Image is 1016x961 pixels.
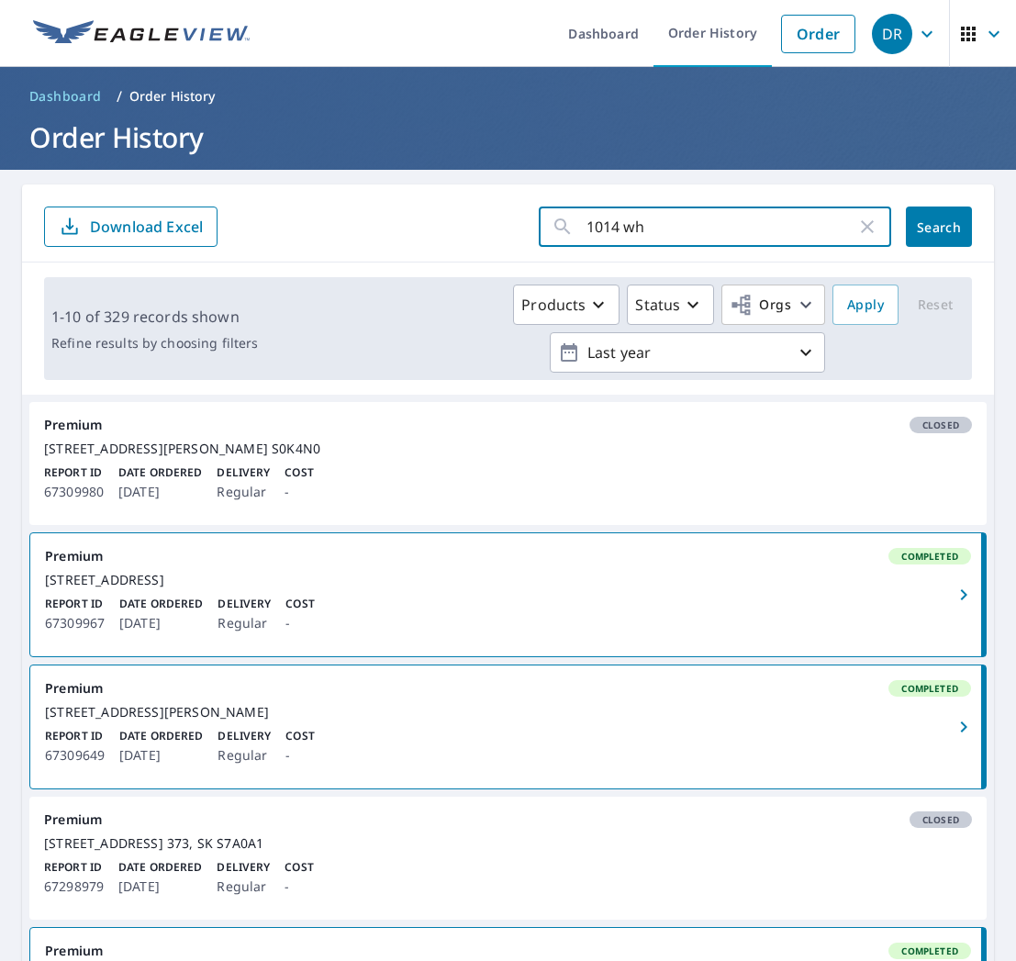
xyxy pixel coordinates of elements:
p: Cost [285,728,314,744]
p: 67309649 [45,744,105,766]
p: Cost [285,464,313,481]
h1: Order History [22,118,994,156]
p: [DATE] [119,612,203,634]
p: Cost [285,859,313,876]
p: [DATE] [119,744,203,766]
p: [DATE] [118,876,202,898]
div: Premium [44,417,972,433]
p: Date Ordered [118,464,202,481]
p: Delivery [218,596,271,612]
div: [STREET_ADDRESS][PERSON_NAME] [45,704,971,721]
li: / [117,85,122,107]
p: Order History [129,87,216,106]
div: [STREET_ADDRESS] [45,572,971,588]
p: Report ID [44,859,104,876]
p: Cost [285,596,314,612]
p: 67298979 [44,876,104,898]
button: Status [627,285,714,325]
div: [STREET_ADDRESS] 373, SK S7A0A1 [44,835,972,852]
div: DR [872,14,912,54]
p: Regular [218,612,271,634]
a: PremiumCompleted[STREET_ADDRESS][PERSON_NAME]Report ID67309649Date Ordered[DATE]DeliveryRegularCost- [30,665,986,788]
p: 67309967 [45,612,105,634]
button: Apply [832,285,899,325]
p: - [285,612,314,634]
input: Address, Report #, Claim ID, etc. [586,201,856,252]
p: Date Ordered [118,859,202,876]
button: Products [513,285,620,325]
span: Completed [890,682,969,695]
p: Delivery [217,859,270,876]
p: Refine results by choosing filters [51,335,258,352]
p: Regular [217,876,270,898]
p: - [285,744,314,766]
span: Orgs [730,294,791,317]
p: Regular [218,744,271,766]
div: Premium [44,811,972,828]
span: Dashboard [29,87,102,106]
button: Orgs [721,285,825,325]
img: EV Logo [33,20,250,48]
span: Closed [911,419,970,431]
p: 1-10 of 329 records shown [51,306,258,328]
div: Premium [45,548,971,564]
p: Date Ordered [119,596,203,612]
p: Delivery [218,728,271,744]
span: Completed [890,944,969,957]
p: Last year [580,337,795,369]
span: Search [921,218,957,236]
button: Last year [550,332,825,373]
p: Report ID [45,728,105,744]
div: Premium [45,943,971,959]
p: Delivery [217,464,270,481]
div: Premium [45,680,971,697]
nav: breadcrumb [22,82,994,111]
p: - [285,481,313,503]
p: Regular [217,481,270,503]
button: Search [906,207,972,247]
p: Download Excel [90,217,203,237]
p: Report ID [45,596,105,612]
a: PremiumClosed[STREET_ADDRESS][PERSON_NAME] S0K4N0Report ID67309980Date Ordered[DATE]DeliveryRegul... [29,402,987,525]
p: 67309980 [44,481,104,503]
span: Completed [890,550,969,563]
p: Products [521,294,586,316]
a: Dashboard [22,82,109,111]
p: [DATE] [118,481,202,503]
button: Download Excel [44,207,218,247]
a: PremiumCompleted[STREET_ADDRESS]Report ID67309967Date Ordered[DATE]DeliveryRegularCost- [30,533,986,656]
a: PremiumClosed[STREET_ADDRESS] 373, SK S7A0A1Report ID67298979Date Ordered[DATE]DeliveryRegularCost- [29,797,987,920]
a: Order [781,15,855,53]
p: - [285,876,313,898]
div: [STREET_ADDRESS][PERSON_NAME] S0K4N0 [44,441,972,457]
span: Apply [847,294,884,317]
p: Date Ordered [119,728,203,744]
span: Closed [911,813,970,826]
p: Status [635,294,680,316]
p: Report ID [44,464,104,481]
